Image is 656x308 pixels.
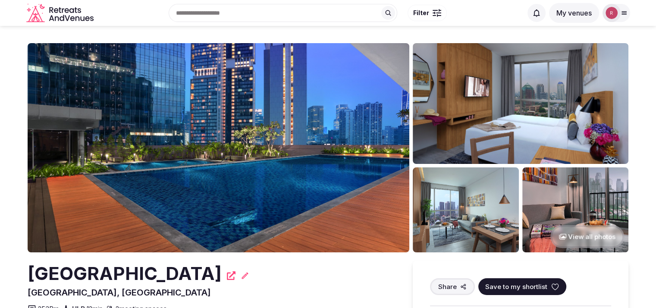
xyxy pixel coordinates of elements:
[606,7,618,19] img: robiejavier
[478,278,566,295] button: Save to my shortlist
[550,225,624,248] button: View all photos
[28,261,222,286] h2: [GEOGRAPHIC_DATA]
[549,9,599,17] a: My venues
[413,9,429,17] span: Filter
[438,282,457,291] span: Share
[28,287,211,298] span: [GEOGRAPHIC_DATA], [GEOGRAPHIC_DATA]
[26,3,95,23] a: Visit the homepage
[549,3,599,23] button: My venues
[485,282,547,291] span: Save to my shortlist
[522,167,628,252] img: Venue gallery photo
[408,5,447,21] button: Filter
[28,43,409,252] img: Venue cover photo
[26,3,95,23] svg: Retreats and Venues company logo
[413,43,628,164] img: Venue gallery photo
[413,167,519,252] img: Venue gallery photo
[430,278,475,295] button: Share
